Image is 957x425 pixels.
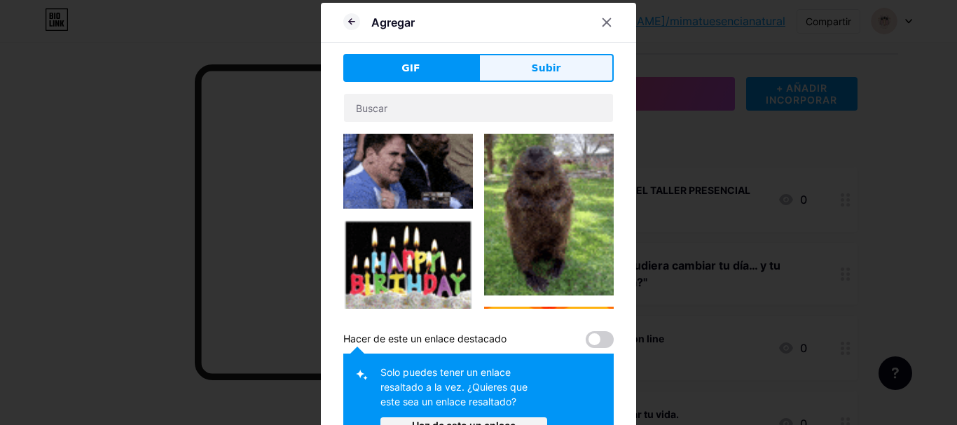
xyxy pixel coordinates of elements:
img: Gihpy [343,134,473,209]
img: Gihpy [343,220,473,313]
font: GIF [401,62,420,74]
font: Solo puedes tener un enlace resaltado a la vez. ¿Quieres que este sea un enlace resaltado? [380,366,528,407]
img: Gihpy [484,134,614,295]
input: Buscar [344,94,613,122]
font: Hacer de este un enlace destacado [343,333,507,344]
button: Subir [478,54,614,82]
button: GIF [343,54,478,82]
font: Subir [532,62,561,74]
font: Agregar [371,15,415,29]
